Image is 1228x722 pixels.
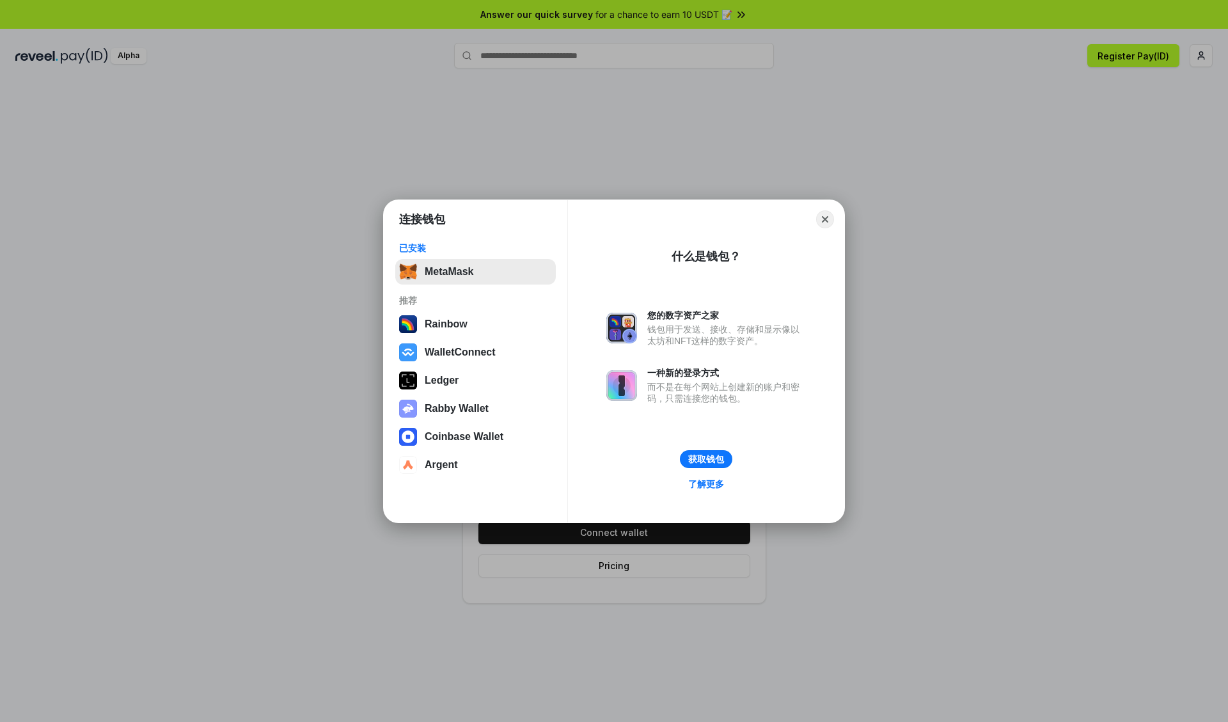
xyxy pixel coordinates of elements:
[688,478,724,490] div: 了解更多
[399,242,552,254] div: 已安装
[425,318,468,330] div: Rainbow
[647,310,806,321] div: 您的数字资产之家
[399,400,417,418] img: svg+xml,%3Csvg%20xmlns%3D%22http%3A%2F%2Fwww.w3.org%2F2000%2Fsvg%22%20fill%3D%22none%22%20viewBox...
[399,343,417,361] img: svg+xml,%3Csvg%20width%3D%2228%22%20height%3D%2228%22%20viewBox%3D%220%200%2028%2028%22%20fill%3D...
[395,424,556,450] button: Coinbase Wallet
[395,311,556,337] button: Rainbow
[425,459,458,471] div: Argent
[647,324,806,347] div: 钱包用于发送、接收、存储和显示像以太坊和NFT这样的数字资产。
[395,396,556,421] button: Rabby Wallet
[395,259,556,285] button: MetaMask
[395,340,556,365] button: WalletConnect
[399,428,417,446] img: svg+xml,%3Csvg%20width%3D%2228%22%20height%3D%2228%22%20viewBox%3D%220%200%2028%2028%22%20fill%3D...
[395,368,556,393] button: Ledger
[395,452,556,478] button: Argent
[399,295,552,306] div: 推荐
[399,456,417,474] img: svg+xml,%3Csvg%20width%3D%2228%22%20height%3D%2228%22%20viewBox%3D%220%200%2028%2028%22%20fill%3D...
[816,210,834,228] button: Close
[425,431,503,443] div: Coinbase Wallet
[688,453,724,465] div: 获取钱包
[425,266,473,278] div: MetaMask
[681,476,732,492] a: 了解更多
[647,381,806,404] div: 而不是在每个网站上创建新的账户和密码，只需连接您的钱包。
[399,212,445,227] h1: 连接钱包
[606,370,637,401] img: svg+xml,%3Csvg%20xmlns%3D%22http%3A%2F%2Fwww.w3.org%2F2000%2Fsvg%22%20fill%3D%22none%22%20viewBox...
[399,315,417,333] img: svg+xml,%3Csvg%20width%3D%22120%22%20height%3D%22120%22%20viewBox%3D%220%200%20120%20120%22%20fil...
[425,347,496,358] div: WalletConnect
[425,375,459,386] div: Ledger
[425,403,489,414] div: Rabby Wallet
[672,249,741,264] div: 什么是钱包？
[680,450,732,468] button: 获取钱包
[606,313,637,343] img: svg+xml,%3Csvg%20xmlns%3D%22http%3A%2F%2Fwww.w3.org%2F2000%2Fsvg%22%20fill%3D%22none%22%20viewBox...
[647,367,806,379] div: 一种新的登录方式
[399,263,417,281] img: svg+xml,%3Csvg%20fill%3D%22none%22%20height%3D%2233%22%20viewBox%3D%220%200%2035%2033%22%20width%...
[399,372,417,389] img: svg+xml,%3Csvg%20xmlns%3D%22http%3A%2F%2Fwww.w3.org%2F2000%2Fsvg%22%20width%3D%2228%22%20height%3...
